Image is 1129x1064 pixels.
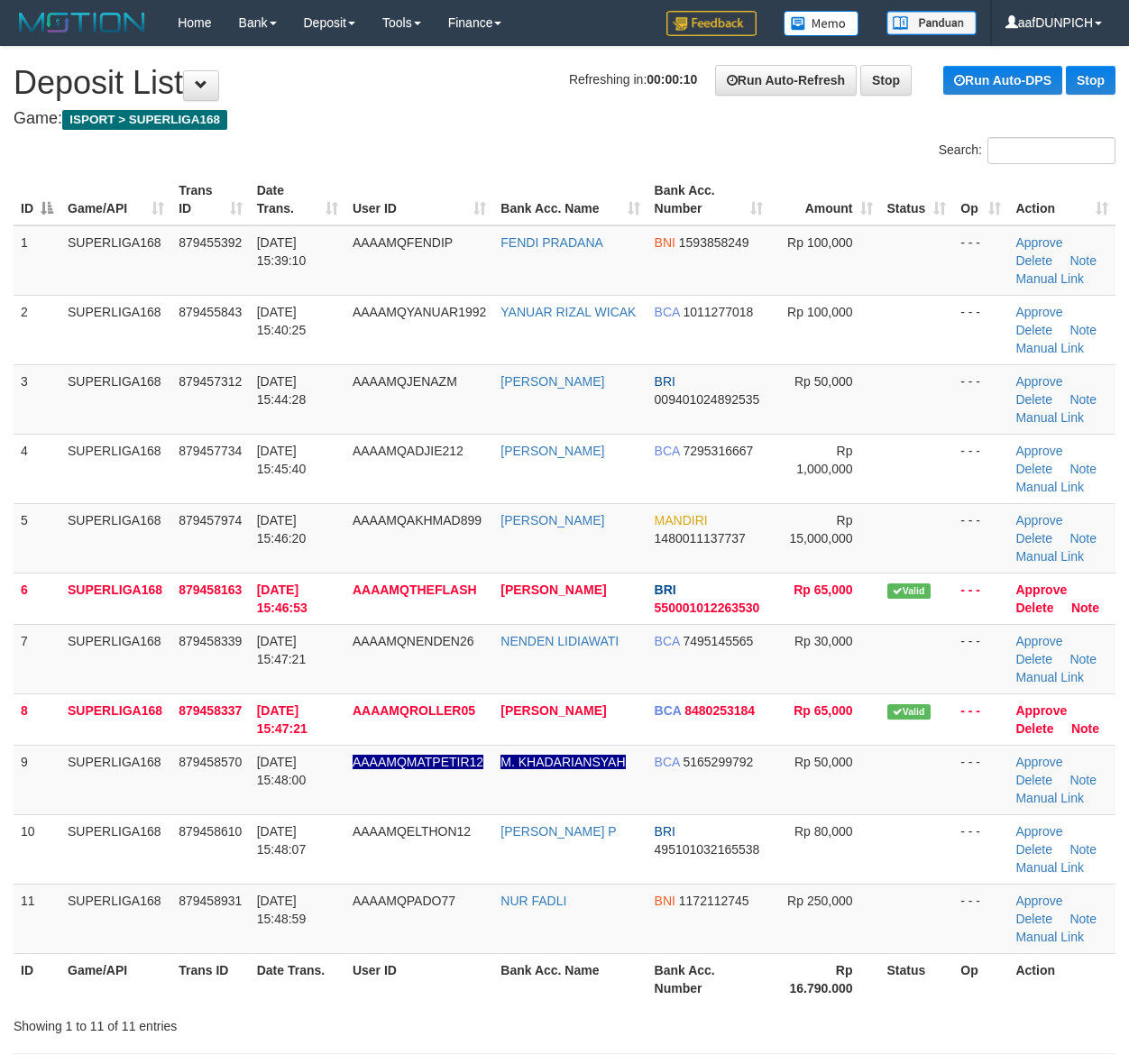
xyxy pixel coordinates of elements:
[1015,912,1051,926] a: Delete
[179,894,242,908] span: 879458931
[353,703,475,718] span: AAAAMQROLLER05
[647,174,771,225] th: Bank Acc. Number: activate to sort column ascending
[171,174,249,225] th: Trans ID: activate to sort column ascending
[1008,953,1115,1004] th: Action
[880,174,954,225] th: Status: activate to sort column ascending
[953,503,1008,573] td: - - -
[770,174,879,225] th: Amount: activate to sort column ascending
[684,703,755,718] span: Copy 8480253184 to clipboard
[257,582,307,615] span: [DATE] 15:46:53
[500,894,566,908] a: NUR FADLI
[569,72,697,87] span: Refreshing in:
[14,573,60,624] td: 6
[500,513,604,527] a: [PERSON_NAME]
[1015,253,1051,268] a: Delete
[1015,930,1084,944] a: Manual Link
[257,894,307,926] span: [DATE] 15:48:59
[62,110,227,130] span: ISPORT > SUPERLIGA168
[60,953,171,1004] th: Game/API
[1066,66,1115,95] a: Stop
[353,824,471,839] span: AAAAMQELTHON12
[1015,374,1062,389] a: Approve
[14,110,1115,128] h4: Game:
[500,824,616,839] a: [PERSON_NAME] P
[794,703,852,718] span: Rp 65,000
[887,704,931,720] span: Valid transaction
[647,953,771,1004] th: Bank Acc. Number
[655,235,675,250] span: BNI
[353,374,457,389] span: AAAAMQJENAZM
[789,513,852,546] span: Rp 15,000,000
[14,225,60,296] td: 1
[787,235,852,250] span: Rp 100,000
[953,434,1008,503] td: - - -
[500,703,606,718] a: [PERSON_NAME]
[953,364,1008,434] td: - - -
[1015,410,1084,425] a: Manual Link
[14,624,60,693] td: 7
[1015,721,1053,736] a: Delete
[1015,271,1084,286] a: Manual Link
[353,634,474,648] span: AAAAMQNENDEN26
[1015,531,1051,546] a: Delete
[257,305,307,337] span: [DATE] 15:40:25
[655,513,708,527] span: MANDIRI
[345,174,493,225] th: User ID: activate to sort column ascending
[257,235,307,268] span: [DATE] 15:39:10
[179,305,242,319] span: 879455843
[500,444,604,458] a: [PERSON_NAME]
[683,444,753,458] span: Copy 7295316667 to clipboard
[655,374,675,389] span: BRI
[1069,323,1097,337] a: Note
[353,894,455,908] span: AAAAMQPADO77
[655,601,760,615] span: Copy 550001012263530 to clipboard
[60,174,171,225] th: Game/API: activate to sort column ascending
[953,953,1008,1004] th: Op
[179,755,242,769] span: 879458570
[655,305,680,319] span: BCA
[655,755,680,769] span: BCA
[794,755,853,769] span: Rp 50,000
[14,503,60,573] td: 5
[60,624,171,693] td: SUPERLIGA168
[683,634,753,648] span: Copy 7495145565 to clipboard
[257,824,307,857] span: [DATE] 15:48:07
[179,703,242,718] span: 879458337
[1069,462,1097,476] a: Note
[1015,549,1084,564] a: Manual Link
[1015,773,1051,787] a: Delete
[1069,912,1097,926] a: Note
[655,824,675,839] span: BRI
[1069,842,1097,857] a: Note
[1015,582,1067,597] a: Approve
[14,434,60,503] td: 4
[14,9,151,36] img: MOTION_logo.png
[794,634,853,648] span: Rp 30,000
[353,444,464,458] span: AAAAMQADJIE212
[953,573,1008,624] td: - - -
[345,953,493,1004] th: User ID
[1015,824,1062,839] a: Approve
[353,755,483,769] span: Nama rekening ada tanda titik/strip, harap diedit
[647,72,697,87] strong: 00:00:10
[257,755,307,787] span: [DATE] 15:48:00
[655,444,680,458] span: BCA
[179,513,242,527] span: 879457974
[1015,513,1062,527] a: Approve
[1015,652,1051,666] a: Delete
[787,305,852,319] span: Rp 100,000
[1015,480,1084,494] a: Manual Link
[14,295,60,364] td: 2
[257,444,307,476] span: [DATE] 15:45:40
[179,374,242,389] span: 879457312
[953,174,1008,225] th: Op: activate to sort column ascending
[1069,253,1097,268] a: Note
[257,703,307,736] span: [DATE] 15:47:21
[1015,305,1062,319] a: Approve
[14,174,60,225] th: ID: activate to sort column descending
[1015,755,1062,769] a: Approve
[987,137,1115,164] input: Search:
[679,894,749,908] span: Copy 1172112745 to clipboard
[860,65,912,96] a: Stop
[683,305,753,319] span: Copy 1011277018 to clipboard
